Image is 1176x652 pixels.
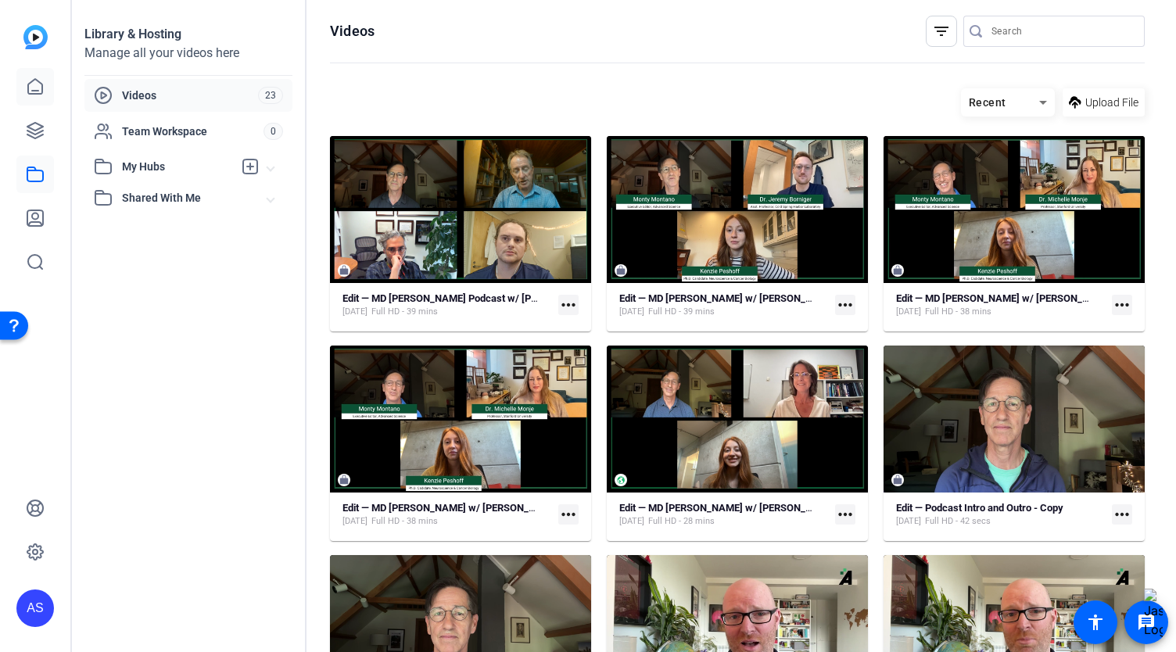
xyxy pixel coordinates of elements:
mat-icon: more_horiz [835,504,855,525]
span: Full HD - 38 mins [925,306,991,318]
mat-icon: more_horiz [835,295,855,315]
span: Upload File [1085,95,1138,111]
strong: Edit — MD [PERSON_NAME] Podcast w/ [PERSON_NAME] [342,292,599,304]
img: blue-gradient.svg [23,25,48,49]
span: [DATE] [342,306,367,318]
strong: Edit — MD [PERSON_NAME] w/ [PERSON_NAME] (Final) [896,292,1145,304]
span: My Hubs [122,159,233,175]
span: Shared With Me [122,190,267,206]
span: [DATE] [896,515,921,528]
div: Manage all your videos here [84,44,292,63]
a: Edit — MD [PERSON_NAME] w/ [PERSON_NAME] (Final)[DATE]Full HD - 38 mins [896,292,1106,318]
span: Full HD - 39 mins [371,306,438,318]
mat-icon: more_horiz [1112,504,1132,525]
span: [DATE] [619,306,644,318]
a: Edit — MD [PERSON_NAME] w/ [PERSON_NAME][DATE]Full HD - 28 mins [619,502,829,528]
span: [DATE] [342,515,367,528]
mat-icon: accessibility [1086,613,1105,632]
button: Upload File [1063,88,1145,116]
mat-icon: more_horiz [558,504,579,525]
span: 23 [258,87,283,104]
input: Search [991,22,1132,41]
div: AS [16,589,54,627]
strong: Edit — Podcast Intro and Outro - Copy [896,502,1063,514]
span: Full HD - 42 secs [925,515,991,528]
span: Full HD - 38 mins [371,515,438,528]
span: Team Workspace [122,124,264,139]
a: Edit — MD [PERSON_NAME] w/ [PERSON_NAME] (Old Version)[DATE]Full HD - 38 mins [342,502,552,528]
h1: Videos [330,22,375,41]
mat-icon: more_horiz [1112,295,1132,315]
mat-icon: message [1137,613,1156,632]
span: [DATE] [896,306,921,318]
a: Edit — MD [PERSON_NAME] w/ [PERSON_NAME][DATE]Full HD - 39 mins [619,292,829,318]
span: Videos [122,88,258,103]
mat-expansion-panel-header: Shared With Me [84,182,292,213]
div: Library & Hosting [84,25,292,44]
mat-expansion-panel-header: My Hubs [84,151,292,182]
span: Recent [969,96,1006,109]
a: Edit — MD [PERSON_NAME] Podcast w/ [PERSON_NAME][DATE]Full HD - 39 mins [342,292,552,318]
strong: Edit — MD [PERSON_NAME] w/ [PERSON_NAME] (Old Version) [342,502,622,514]
strong: Edit — MD [PERSON_NAME] w/ [PERSON_NAME] [619,292,837,304]
span: Full HD - 39 mins [648,306,715,318]
span: 0 [264,123,283,140]
a: Edit — Podcast Intro and Outro - Copy[DATE]Full HD - 42 secs [896,502,1106,528]
span: [DATE] [619,515,644,528]
span: Full HD - 28 mins [648,515,715,528]
mat-icon: more_horiz [558,295,579,315]
mat-icon: filter_list [932,22,951,41]
strong: Edit — MD [PERSON_NAME] w/ [PERSON_NAME] [619,502,837,514]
